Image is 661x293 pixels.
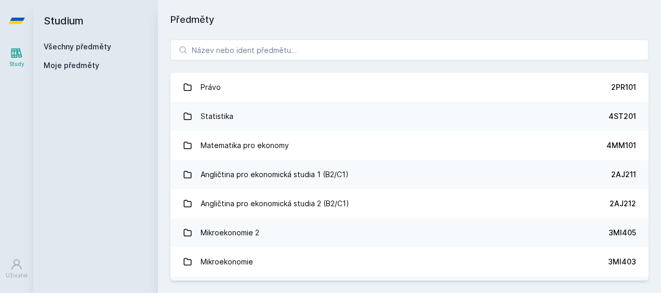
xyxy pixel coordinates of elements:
input: Název nebo ident předmětu… [170,39,649,60]
a: Mikroekonomie 2 3MI405 [170,218,649,247]
div: Mikroekonomie [201,251,253,272]
div: 4ST201 [609,111,636,122]
div: 3MI403 [608,257,636,267]
div: 2PR101 [611,82,636,92]
a: Statistika 4ST201 [170,102,649,131]
div: Matematika pro ekonomy [201,135,289,156]
div: Uživatel [6,272,28,279]
div: 3MI405 [609,228,636,238]
a: Angličtina pro ekonomická studia 2 (B2/C1) 2AJ212 [170,189,649,218]
a: Uživatel [2,253,31,285]
div: Angličtina pro ekonomická studia 2 (B2/C1) [201,193,349,214]
a: Všechny předměty [44,42,111,51]
span: Moje předměty [44,60,99,71]
div: 2AJ211 [611,169,636,180]
a: Study [2,42,31,73]
a: Matematika pro ekonomy 4MM101 [170,131,649,160]
div: 4MM101 [606,140,636,151]
div: Angličtina pro ekonomická studia 1 (B2/C1) [201,164,349,185]
div: Study [9,60,24,68]
h1: Předměty [170,12,649,27]
a: Právo 2PR101 [170,73,649,102]
div: 2AJ212 [610,198,636,209]
div: Mikroekonomie 2 [201,222,259,243]
div: Statistika [201,106,233,127]
a: Mikroekonomie 3MI403 [170,247,649,276]
a: Angličtina pro ekonomická studia 1 (B2/C1) 2AJ211 [170,160,649,189]
div: Právo [201,77,221,98]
